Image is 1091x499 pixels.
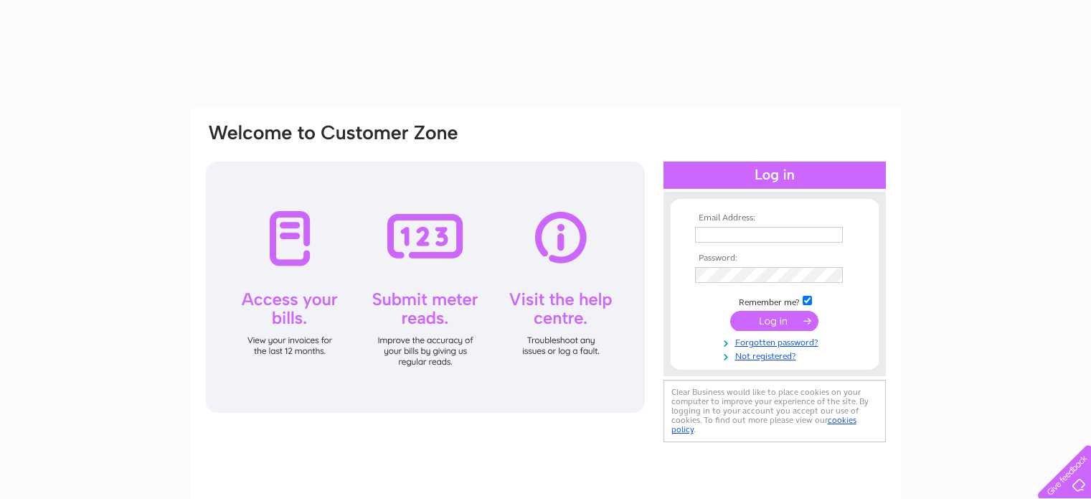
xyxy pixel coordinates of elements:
th: Email Address: [691,213,858,223]
a: cookies policy [671,415,856,434]
th: Password: [691,253,858,264]
td: Remember me? [691,294,858,308]
a: Forgotten password? [695,335,858,348]
div: Clear Business would like to place cookies on your computer to improve your experience of the sit... [663,380,886,442]
input: Submit [730,311,818,331]
a: Not registered? [695,348,858,362]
